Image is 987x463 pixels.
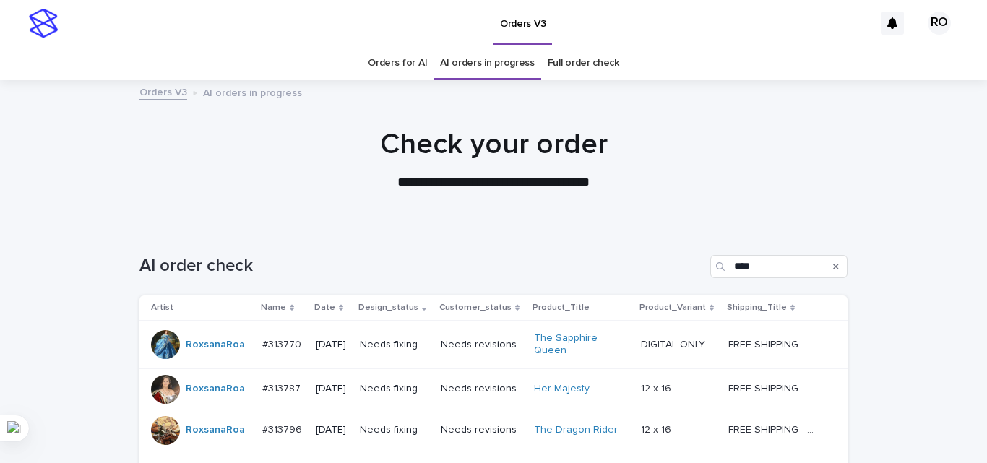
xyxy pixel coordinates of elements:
tr: RoxsanaRoa #313770#313770 [DATE]Needs fixingNeeds revisionsThe Sapphire Queen DIGITAL ONLYDIGITAL... [139,321,848,369]
a: Her Majesty [534,383,590,395]
a: RoxsanaRoa [186,383,245,395]
p: Design_status [358,300,418,316]
p: #313770 [262,336,304,351]
p: [DATE] [316,383,348,395]
a: The Dragon Rider [534,424,618,436]
p: Needs revisions [441,339,522,351]
p: Shipping_Title [727,300,787,316]
p: FREE SHIPPING - preview in 1-2 business days, after your approval delivery will take 5-10 b.d. [728,336,822,351]
p: Artist [151,300,173,316]
a: RoxsanaRoa [186,339,245,351]
p: Needs revisions [441,383,522,395]
a: AI orders in progress [440,46,535,80]
div: RO [928,12,951,35]
p: Needs fixing [360,339,429,351]
a: Orders V3 [139,83,187,100]
p: 12 x 16 [641,380,674,395]
tr: RoxsanaRoa #313796#313796 [DATE]Needs fixingNeeds revisionsThe Dragon Rider 12 x 1612 x 16 FREE S... [139,410,848,451]
h1: Check your order [139,127,848,162]
p: Name [261,300,286,316]
p: #313787 [262,380,303,395]
p: Needs fixing [360,424,429,436]
p: Needs fixing [360,383,429,395]
a: RoxsanaRoa [186,424,245,436]
p: Customer_status [439,300,512,316]
p: FREE SHIPPING - preview in 1-2 business days, after your approval delivery will take 5-10 b.d. [728,380,822,395]
p: Product_Variant [639,300,706,316]
img: stacker-logo-s-only.png [29,9,58,38]
p: Date [314,300,335,316]
p: AI orders in progress [203,84,302,100]
p: Needs revisions [441,424,522,436]
a: Orders for AI [368,46,427,80]
p: FREE SHIPPING - preview in 1-2 business days, after your approval delivery will take 5-10 b.d. [728,421,822,436]
p: [DATE] [316,424,348,436]
input: Search [710,255,848,278]
p: #313796 [262,421,305,436]
h1: AI order check [139,256,704,277]
a: The Sapphire Queen [534,332,624,357]
p: [DATE] [316,339,348,351]
p: Product_Title [533,300,590,316]
a: Full order check [548,46,619,80]
p: DIGITAL ONLY [641,336,708,351]
tr: RoxsanaRoa #313787#313787 [DATE]Needs fixingNeeds revisionsHer Majesty 12 x 1612 x 16 FREE SHIPPI... [139,368,848,410]
p: 12 x 16 [641,421,674,436]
